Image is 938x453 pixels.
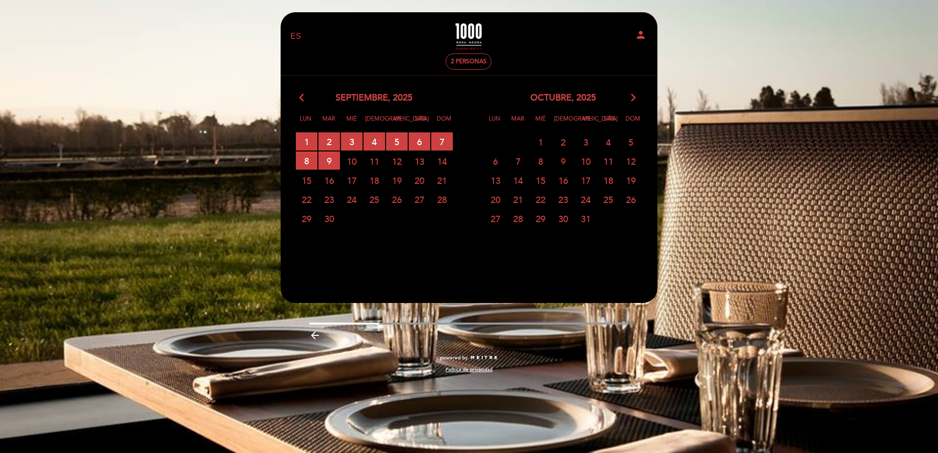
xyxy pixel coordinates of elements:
span: Mar [319,114,339,132]
span: 18 [598,171,619,189]
span: 9 [552,152,574,170]
span: 20 [485,190,506,208]
span: 5 [386,132,408,151]
span: 8 [530,152,551,170]
span: 15 [530,171,551,189]
span: Lun [296,114,315,132]
span: Sáb [411,114,431,132]
a: 1000 Rosa Negra [407,23,530,50]
span: Mar [508,114,527,132]
span: Mié [531,114,550,132]
span: 2 [318,132,340,151]
span: 31 [575,209,597,227]
span: 8 [296,151,317,170]
span: 13 [409,152,430,170]
span: [DEMOGRAPHIC_DATA] [365,114,385,132]
span: 30 [318,209,340,227]
span: Vie [388,114,408,132]
span: 28 [507,209,529,227]
span: 24 [575,190,597,208]
span: 20 [409,171,430,189]
span: 21 [431,171,453,189]
span: 7 [431,132,453,151]
span: 16 [552,171,574,189]
span: 29 [530,209,551,227]
span: 14 [507,171,529,189]
span: Mié [342,114,362,132]
span: 29 [296,209,317,227]
span: 21 [507,190,529,208]
span: Sáb [600,114,620,132]
span: 19 [386,171,408,189]
span: 12 [386,152,408,170]
span: 4 [364,132,385,151]
a: powered by [440,354,498,361]
span: 23 [318,190,340,208]
span: 6 [409,132,430,151]
span: 16 [318,171,340,189]
span: Lun [485,114,504,132]
span: 6 [485,152,506,170]
span: 17 [341,171,363,189]
span: 4 [598,133,619,151]
span: 25 [598,190,619,208]
span: Dom [623,114,643,132]
span: 26 [620,190,642,208]
span: Dom [434,114,454,132]
span: 5 [620,133,642,151]
span: 1 [530,133,551,151]
i: arrow_forward_ios [629,92,638,104]
img: MEITRE [470,355,498,360]
span: 22 [530,190,551,208]
i: arrow_back_ios [299,92,308,104]
span: 28 [431,190,453,208]
span: 30 [552,209,574,227]
span: [DEMOGRAPHIC_DATA] [554,114,573,132]
span: 27 [485,209,506,227]
i: arrow_backward [309,329,321,341]
span: 24 [341,190,363,208]
a: Política de privacidad [445,366,493,373]
span: 7 [507,152,529,170]
span: 2 [552,133,574,151]
span: 3 [341,132,363,151]
span: 19 [620,171,642,189]
span: 2 personas [451,58,487,65]
span: 18 [364,171,385,189]
span: 10 [575,152,597,170]
span: 12 [620,152,642,170]
span: 23 [552,190,574,208]
span: 13 [485,171,506,189]
span: octubre, 2025 [530,92,596,104]
span: 14 [431,152,453,170]
span: 17 [575,171,597,189]
span: 3 [575,133,597,151]
span: 15 [296,171,317,189]
i: person [635,29,647,41]
span: powered by [440,354,468,361]
span: 22 [296,190,317,208]
span: 27 [409,190,430,208]
span: Vie [577,114,597,132]
span: 11 [598,152,619,170]
span: 26 [386,190,408,208]
span: septiembre, 2025 [336,92,413,104]
span: 25 [364,190,385,208]
span: 1 [296,132,317,151]
button: person [635,29,647,44]
span: 9 [318,151,340,170]
span: 11 [364,152,385,170]
span: 10 [341,152,363,170]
